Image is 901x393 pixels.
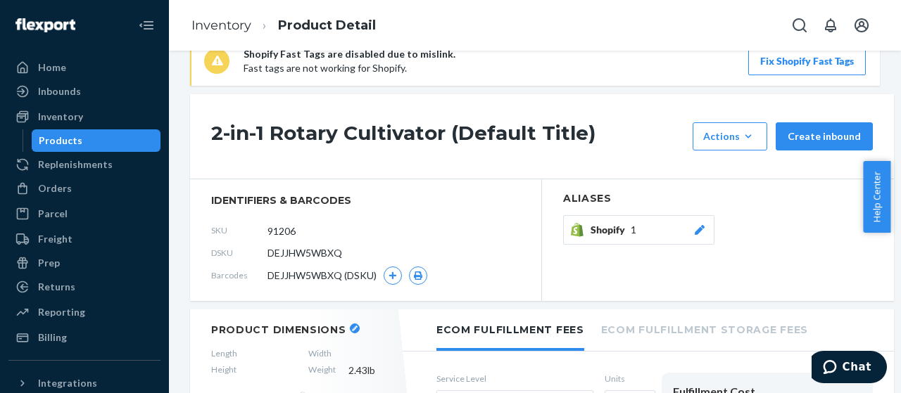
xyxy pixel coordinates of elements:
button: Create inbound [776,122,873,150]
span: DEJJHW5WBXQ [267,246,342,260]
label: Units [605,373,650,385]
span: Width [308,347,336,359]
span: DSKU [211,247,267,259]
a: Prep [8,252,160,274]
a: Home [8,56,160,79]
div: Actions [703,129,757,143]
div: Parcel [38,207,68,221]
ol: breadcrumbs [180,5,387,46]
span: 2.43 lb [348,363,394,378]
label: Service Level [436,373,593,385]
div: Inventory [38,110,83,124]
span: Height [211,363,237,378]
button: Shopify1 [563,215,714,245]
span: Length [211,347,237,359]
h1: 2-in-1 Rotary Cultivator (Default Title) [211,122,686,150]
span: DEJJHW5WBXQ (DSKU) [267,269,377,283]
button: Fix Shopify Fast Tags [748,47,866,75]
button: Open notifications [817,11,845,39]
button: Open account menu [848,11,876,39]
li: Ecom Fulfillment Fees [436,309,584,351]
a: Inbounds [8,80,160,103]
div: Freight [38,232,73,246]
span: Barcodes [211,269,267,281]
span: identifiers & barcodes [211,193,520,207]
button: Close Navigation [132,11,160,39]
button: Open Search Box [786,11,814,39]
div: Reporting [38,305,85,319]
iframe: Opens a widget where you can chat to one of our agents [812,351,887,386]
button: Help Center [863,161,890,233]
p: Shopify Fast Tags are disabled due to mislink. [244,47,455,61]
span: SKU [211,224,267,236]
a: Inventory [191,18,251,33]
a: Replenishments [8,153,160,176]
span: Weight [308,363,336,378]
a: Product Detail [278,18,376,33]
div: Inbounds [38,84,81,98]
div: Products [39,134,82,148]
h2: Aliases [563,193,873,204]
a: Products [32,129,161,152]
div: Prep [38,256,60,270]
img: Flexport logo [15,18,75,32]
span: 1 [631,223,636,237]
li: Ecom Fulfillment Storage Fees [601,309,808,348]
div: Integrations [38,376,97,390]
a: Returns [8,276,160,298]
div: Home [38,60,66,75]
a: Orders [8,177,160,200]
p: Fast tags are not working for Shopify. [244,61,455,75]
a: Freight [8,228,160,250]
div: Orders [38,181,72,195]
div: Replenishments [38,157,113,172]
div: Billing [38,330,67,344]
a: Billing [8,326,160,349]
button: Actions [693,122,767,150]
h2: Product Dimensions [211,323,346,336]
span: Shopify [591,223,631,237]
a: Reporting [8,301,160,323]
a: Inventory [8,105,160,128]
a: Parcel [8,202,160,225]
div: Returns [38,280,75,294]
